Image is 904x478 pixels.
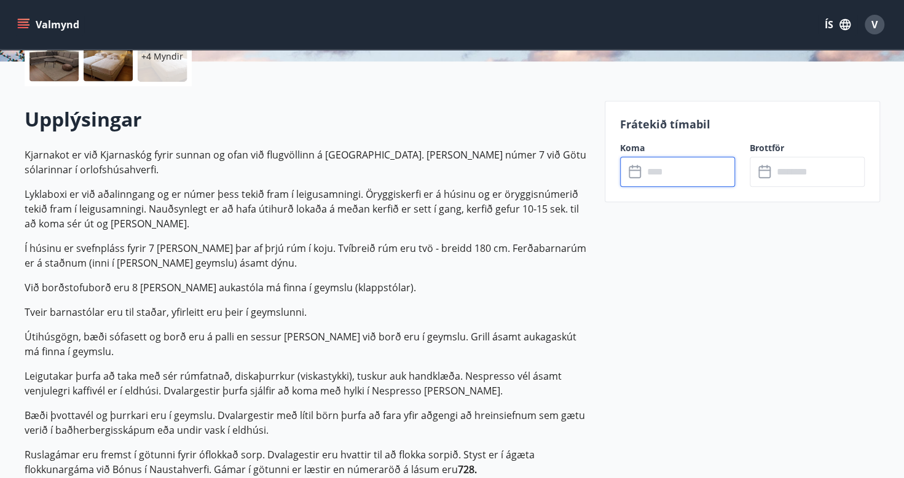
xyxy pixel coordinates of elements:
[25,447,590,477] p: Ruslagámar eru fremst í götunni fyrir óflokkað sorp. Dvalagestir eru hvattir til að flokka sorpið...
[25,187,590,231] p: Lyklaboxi er við aðalinngang og er númer þess tekið fram í leigusamningi. Öryggiskerfi er á húsin...
[141,50,183,63] p: +4 Myndir
[25,241,590,270] p: Í húsinu er svefnpláss fyrir 7 [PERSON_NAME] þar af þrjú rúm í koju. Tvíbreið rúm eru tvö - breid...
[860,10,889,39] button: V
[458,463,477,476] strong: 728.
[871,18,878,31] span: V
[15,14,84,36] button: menu
[620,142,735,154] label: Koma
[750,142,865,154] label: Brottför
[25,305,590,319] p: Tveir barnastólar eru til staðar, yfirleitt eru þeir í geymslunni.
[25,147,590,177] p: Kjarnakot er við Kjarnaskóg fyrir sunnan og ofan við flugvöllinn á [GEOGRAPHIC_DATA]. [PERSON_NAM...
[25,369,590,398] p: Leigutakar þurfa að taka með sér rúmfatnað, diskaþurrkur (viskastykki), tuskur auk handklæða. Nes...
[818,14,857,36] button: ÍS
[25,280,590,295] p: Við borðstofuborð eru 8 [PERSON_NAME] aukastóla má finna í geymslu (klappstólar).
[25,408,590,437] p: Bæði þvottavél og þurrkari eru í geymslu. Dvalargestir með lítil börn þurfa að fara yfir aðgengi ...
[25,106,590,133] h2: Upplýsingar
[25,329,590,359] p: Útihúsgögn, bæði sófasett og borð eru á palli en sessur [PERSON_NAME] við borð eru í geymslu. Gri...
[620,116,865,132] p: Frátekið tímabil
